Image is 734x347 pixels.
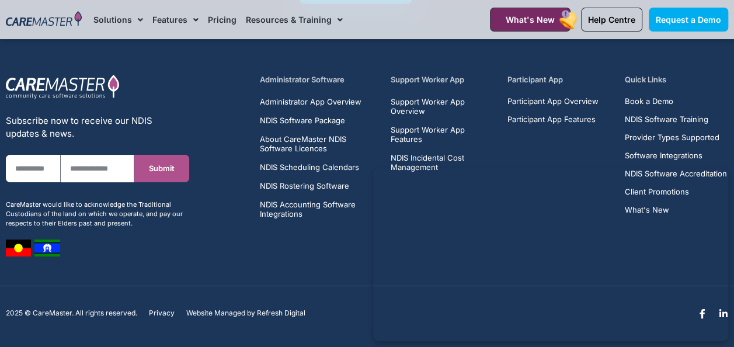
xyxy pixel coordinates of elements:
[507,74,611,85] h5: Participant App
[260,134,377,153] a: About CareMaster NDIS Software Licences
[625,151,727,160] a: Software Integrations
[6,11,82,28] img: CareMaster Logo
[490,8,570,32] a: What's New
[506,15,555,25] span: What's New
[391,153,494,172] a: NDIS Incidental Cost Management
[507,115,599,124] a: Participant App Features
[625,97,727,106] a: Book a Demo
[260,97,361,106] span: Administrator App Overview
[6,114,189,140] div: Subscribe now to receive our NDIS updates & news.
[149,164,175,173] span: Submit
[625,115,708,124] span: NDIS Software Training
[625,115,727,124] a: NDIS Software Training
[257,309,305,317] a: Refresh Digital
[625,133,727,142] a: Provider Types Supported
[656,15,721,25] span: Request a Demo
[625,151,702,160] span: Software Integrations
[588,15,635,25] span: Help Centre
[625,133,719,142] span: Provider Types Supported
[391,97,494,116] a: Support Worker App Overview
[625,97,673,106] span: Book a Demo
[6,74,120,100] img: CareMaster Logo Part
[260,162,359,172] span: NDIS Scheduling Calendars
[649,8,728,32] a: Request a Demo
[34,240,60,256] img: image 8
[6,240,31,256] img: image 7
[260,116,345,125] span: NDIS Software Package
[260,97,377,106] a: Administrator App Overview
[6,309,137,317] p: 2025 © CareMaster. All rights reserved.
[260,181,377,190] a: NDIS Rostering Software
[581,8,642,32] a: Help Centre
[391,125,494,144] a: Support Worker App Features
[260,162,377,172] a: NDIS Scheduling Calendars
[625,74,728,85] h5: Quick Links
[507,97,599,106] a: Participant App Overview
[260,116,377,125] a: NDIS Software Package
[260,200,377,218] a: NDIS Accounting Software Integrations
[373,168,728,341] iframe: Popup CTA
[260,181,349,190] span: NDIS Rostering Software
[134,155,189,182] button: Submit
[260,74,377,85] h5: Administrator Software
[6,200,189,228] div: CareMaster would like to acknowledge the Traditional Custodians of the land on which we operate, ...
[186,309,255,317] span: Website Managed by
[507,115,596,124] span: Participant App Features
[149,309,175,317] a: Privacy
[391,74,494,85] h5: Support Worker App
